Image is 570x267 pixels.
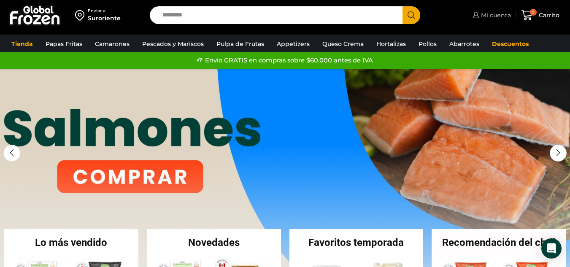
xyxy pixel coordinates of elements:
span: 0 [530,9,537,16]
h2: Recomendación del chef [432,237,566,248]
a: Descuentos [488,36,533,52]
div: Suroriente [88,14,121,22]
img: address-field-icon.svg [75,8,88,22]
a: Hortalizas [372,36,410,52]
h2: Favoritos temporada [289,237,424,248]
a: Camarones [91,36,134,52]
div: Enviar a [88,8,121,14]
span: Mi cuenta [479,11,511,19]
a: Pescados y Mariscos [138,36,208,52]
a: Mi cuenta [470,7,511,24]
button: Search button [403,6,420,24]
div: Previous slide [3,145,20,162]
a: 0 Carrito [519,5,562,25]
h2: Novedades [147,237,281,248]
a: Appetizers [273,36,314,52]
a: Pollos [414,36,441,52]
a: Tienda [7,36,37,52]
h2: Lo más vendido [4,237,138,248]
a: Queso Crema [318,36,368,52]
div: Open Intercom Messenger [541,238,562,259]
a: Abarrotes [445,36,484,52]
a: Pulpa de Frutas [212,36,268,52]
a: Papas Fritas [41,36,86,52]
div: Next slide [550,145,567,162]
span: Carrito [537,11,559,19]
